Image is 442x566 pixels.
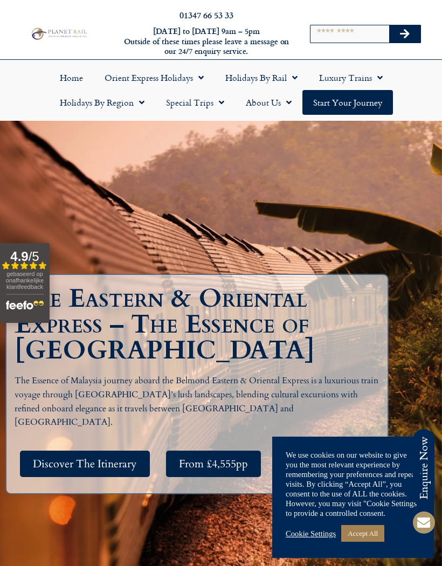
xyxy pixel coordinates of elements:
[94,65,215,90] a: Orient Express Holidays
[179,457,248,471] span: From £4,555pp
[49,65,94,90] a: Home
[49,90,155,115] a: Holidays by Region
[286,450,420,518] div: We use cookies on our website to give you the most relevant experience by remembering your prefer...
[286,529,336,539] a: Cookie Settings
[389,25,420,43] button: Search
[235,90,302,115] a: About Us
[29,26,88,41] img: Planet Rail Train Holidays Logo
[155,90,235,115] a: Special Trips
[5,65,437,115] nav: Menu
[15,286,385,363] h1: The Eastern & Oriental Express – The Essence of [GEOGRAPHIC_DATA]
[308,65,393,90] a: Luxury Trains
[20,451,150,477] a: Discover The Itinerary
[121,26,292,57] h6: [DATE] to [DATE] 9am – 5pm Outside of these times please leave a message on our 24/7 enquiry serv...
[15,374,379,429] p: The Essence of Malaysia journey aboard the Belmond Eastern & Oriental Express is a luxurious trai...
[302,90,393,115] a: Start your Journey
[179,9,233,21] a: 01347 66 53 33
[215,65,308,90] a: Holidays by Rail
[33,457,137,471] span: Discover The Itinerary
[166,451,261,477] a: From £4,555pp
[341,525,384,542] a: Accept All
